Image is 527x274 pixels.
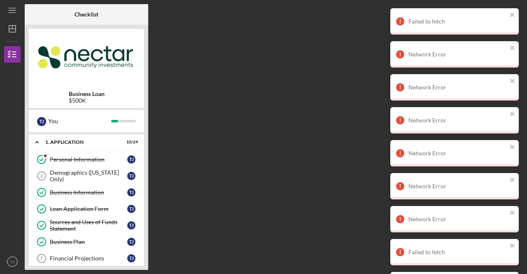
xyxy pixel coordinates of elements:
div: T J [127,254,135,262]
a: 2Demographics ([US_STATE] Only)TJ [33,168,140,184]
div: T J [127,188,135,197]
button: close [510,12,515,19]
div: 10 / 24 [123,140,138,145]
div: Network Error [408,150,507,157]
a: Personal InformationTJ [33,151,140,168]
div: T J [127,205,135,213]
div: Failed to fetch [408,18,507,25]
div: Network Error [408,216,507,222]
a: Sources and Uses of Funds StatementTJ [33,217,140,234]
button: close [510,242,515,250]
a: 7Financial ProjectionsTJ [33,250,140,267]
a: Loan Application FormTJ [33,201,140,217]
div: T J [127,238,135,246]
div: Financial Projections [50,255,127,262]
b: Business Loan [69,91,105,97]
div: Failed to fetch [408,249,507,255]
button: close [510,176,515,184]
div: Network Error [408,84,507,91]
div: T J [37,117,46,126]
button: close [510,44,515,52]
button: TJ [4,253,21,270]
div: Business Information [50,189,127,196]
div: 1. Application [45,140,117,145]
tspan: 2 [40,173,43,178]
div: Personal Information [50,156,127,163]
div: Network Error [408,51,507,58]
div: Loan Application Form [50,206,127,212]
div: T J [127,155,135,164]
b: Checklist [75,11,98,18]
button: close [510,77,515,85]
div: You [48,114,111,128]
div: Sources and Uses of Funds Statement [50,219,127,232]
button: close [510,209,515,217]
button: close [510,143,515,151]
div: Network Error [408,117,507,124]
div: T J [127,172,135,180]
img: Product logo [29,33,144,82]
div: Business Plan [50,239,127,245]
button: close [510,110,515,118]
a: Business InformationTJ [33,184,140,201]
div: $500K [69,97,105,104]
a: Business PlanTJ [33,234,140,250]
tspan: 7 [40,256,43,261]
div: T J [127,221,135,230]
div: Demographics ([US_STATE] Only) [50,169,127,183]
div: Network Error [408,183,507,190]
text: TJ [10,260,15,264]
